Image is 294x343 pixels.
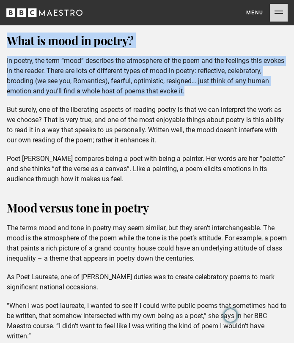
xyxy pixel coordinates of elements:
[7,56,287,96] p: In poetry, the term “mood” describes the atmosphere of the poem and the feelings this evokes in t...
[7,34,287,47] h2: What is mood in poetry?
[7,301,287,341] p: “When I was poet laureate, I wanted to see if I could write public poems that sometimes had to be...
[7,272,287,292] p: As Poet Laureate, one of [PERSON_NAME] duties was to create celebratory poems to mark significant...
[246,4,288,22] button: Toggle navigation
[7,105,287,145] p: But surely, one of the liberating aspects of reading poetry is that we can interpret the work as ...
[6,6,82,19] svg: BBC Maestro
[7,201,287,215] h2: Mood versus tone in poetry
[7,223,287,264] p: The terms mood and tone in poetry may seem similar, but they aren’t interchangeable. The mood is ...
[7,154,287,184] p: Poet [PERSON_NAME] compares being a poet with being a painter. Her words are her “palette” and sh...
